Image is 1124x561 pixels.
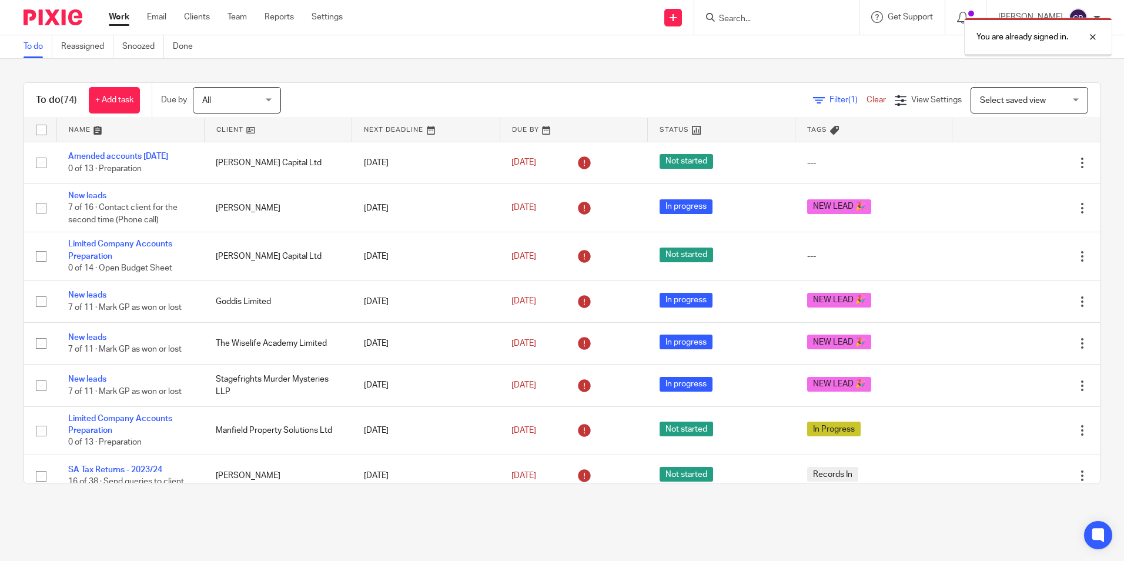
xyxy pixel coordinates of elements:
span: In progress [660,377,712,392]
span: NEW LEAD 🎉 [807,293,871,308]
h1: To do [36,94,77,106]
td: [PERSON_NAME] Capital Ltd [204,142,352,183]
span: In progress [660,199,712,214]
span: 16 of 38 · Send queries to client [68,477,184,486]
span: [DATE] [511,298,536,306]
span: Select saved view [980,96,1046,105]
span: 0 of 13 · Preparation [68,439,142,447]
span: [DATE] [511,252,536,261]
span: (1) [848,96,858,104]
span: 7 of 11 · Mark GP as won or lost [68,388,182,396]
a: + Add task [89,87,140,113]
span: [DATE] [511,203,536,212]
p: You are already signed in. [976,31,1068,43]
a: Clients [184,11,210,23]
span: View Settings [911,96,962,104]
a: Email [147,11,166,23]
a: Amended accounts [DATE] [68,152,168,161]
span: [DATE] [511,159,536,167]
a: Settings [312,11,343,23]
a: New leads [68,375,106,383]
a: Done [173,35,202,58]
a: To do [24,35,52,58]
span: NEW LEAD 🎉 [807,199,871,214]
span: NEW LEAD 🎉 [807,335,871,349]
a: Limited Company Accounts Preparation [68,415,172,435]
span: [DATE] [511,472,536,480]
span: [DATE] [511,381,536,389]
span: 0 of 14 · Open Budget Sheet [68,264,172,272]
span: In progress [660,335,712,349]
span: Not started [660,154,713,169]
a: Clear [867,96,886,104]
span: 7 of 11 · Mark GP as won or lost [68,303,182,312]
div: --- [807,251,941,262]
div: --- [807,157,941,169]
td: [DATE] [352,142,500,183]
span: 0 of 13 · Preparation [68,165,142,173]
td: [DATE] [352,280,500,322]
a: New leads [68,333,106,342]
img: Pixie [24,9,82,25]
a: Team [228,11,247,23]
span: Tags [807,126,827,133]
td: The Wiselife Academy Limited [204,323,352,365]
a: SA Tax Returns - 2023/24 [68,466,162,474]
img: svg%3E [1069,8,1088,27]
td: Stagefrights Murder Mysteries LLP [204,365,352,406]
span: In Progress [807,422,861,436]
span: In progress [660,293,712,308]
td: [DATE] [352,406,500,455]
td: [PERSON_NAME] [204,183,352,232]
span: NEW LEAD 🎉 [807,377,871,392]
td: [DATE] [352,183,500,232]
a: Snoozed [122,35,164,58]
span: Not started [660,248,713,262]
span: Not started [660,422,713,436]
a: Limited Company Accounts Preparation [68,240,172,260]
td: Goddis Limited [204,280,352,322]
td: [DATE] [352,365,500,406]
span: Filter [829,96,867,104]
a: Work [109,11,129,23]
span: 7 of 16 · Contact client for the second time (Phone call) [68,204,178,225]
span: Records In [807,467,858,482]
span: 7 of 11 · Mark GP as won or lost [68,345,182,353]
a: Reassigned [61,35,113,58]
td: [DATE] [352,232,500,280]
a: Reports [265,11,294,23]
span: Not started [660,467,713,482]
td: [DATE] [352,455,500,497]
a: New leads [68,192,106,200]
p: Due by [161,94,187,106]
td: [PERSON_NAME] [204,455,352,497]
span: [DATE] [511,339,536,348]
span: (74) [61,95,77,105]
a: New leads [68,291,106,299]
span: [DATE] [511,426,536,435]
span: All [202,96,211,105]
td: [DATE] [352,323,500,365]
td: Manfield Property Solutions Ltd [204,406,352,455]
td: [PERSON_NAME] Capital Ltd [204,232,352,280]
